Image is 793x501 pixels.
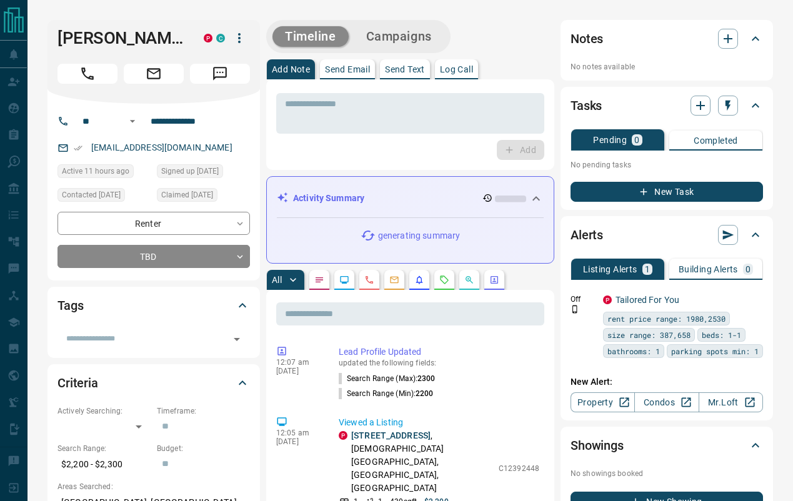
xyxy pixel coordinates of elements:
span: 2300 [417,374,435,383]
p: Add Note [272,65,310,74]
p: 12:07 am [276,358,320,367]
p: $2,200 - $2,300 [57,454,151,475]
svg: Requests [439,275,449,285]
p: Areas Searched: [57,481,250,492]
svg: Emails [389,275,399,285]
span: Message [190,64,250,84]
p: Lead Profile Updated [339,345,539,359]
h2: Alerts [571,225,603,245]
span: Signed up [DATE] [161,165,219,177]
p: 1 [645,265,650,274]
span: 2200 [416,389,433,398]
a: Condos [634,392,699,412]
p: [DATE] [276,437,320,446]
p: Off [571,294,596,305]
p: Search Range (Max) : [339,373,436,384]
div: property.ca [204,34,212,42]
p: No showings booked [571,468,763,479]
p: No pending tasks [571,156,763,174]
p: Building Alerts [679,265,738,274]
span: Active 11 hours ago [62,165,129,177]
button: Campaigns [354,26,444,47]
div: Fri Sep 12 2025 [157,164,250,182]
span: bathrooms: 1 [607,345,660,357]
p: Search Range (Min) : [339,388,434,399]
div: Alerts [571,220,763,250]
p: Search Range: [57,443,151,454]
button: New Task [571,182,763,202]
p: 0 [634,136,639,144]
span: beds: 1-1 [702,329,741,341]
div: TBD [57,245,250,268]
div: property.ca [603,295,612,304]
button: Timeline [272,26,349,47]
p: Send Email [325,65,370,74]
p: [DATE] [276,367,320,375]
p: Send Text [385,65,425,74]
a: [STREET_ADDRESS] [351,430,431,440]
p: No notes available [571,61,763,72]
a: Property [571,392,635,412]
svg: Notes [314,275,324,285]
p: Listing Alerts [583,265,637,274]
svg: Email Verified [74,144,82,152]
div: Renter [57,212,250,235]
span: Call [57,64,117,84]
p: generating summary [378,229,460,242]
div: Fri Sep 12 2025 [157,188,250,206]
h2: Showings [571,435,624,455]
svg: Opportunities [464,275,474,285]
p: Pending [593,136,627,144]
span: size range: 387,658 [607,329,691,341]
p: Timeframe: [157,405,250,417]
h2: Tasks [571,96,602,116]
button: Open [125,114,140,129]
p: New Alert: [571,375,763,389]
span: rent price range: 1980,2530 [607,312,726,325]
span: Claimed [DATE] [161,189,213,201]
svg: Listing Alerts [414,275,424,285]
div: condos.ca [216,34,225,42]
span: Email [124,64,184,84]
span: Contacted [DATE] [62,189,121,201]
p: 12:05 am [276,429,320,437]
h2: Notes [571,29,603,49]
p: Viewed a Listing [339,416,539,429]
p: All [272,275,282,284]
p: 0 [746,265,751,274]
a: [EMAIL_ADDRESS][DOMAIN_NAME] [91,142,232,152]
p: , [DEMOGRAPHIC_DATA][GEOGRAPHIC_DATA], [GEOGRAPHIC_DATA], [GEOGRAPHIC_DATA] [351,429,492,495]
div: Tags [57,290,250,320]
button: Open [228,330,246,348]
svg: Calls [364,275,374,285]
div: property.ca [339,431,347,440]
div: Fri Sep 12 2025 [57,188,151,206]
p: updated the following fields: [339,359,539,367]
p: C12392448 [499,463,539,474]
svg: Agent Actions [489,275,499,285]
svg: Push Notification Only [571,305,579,314]
div: Tasks [571,91,763,121]
a: Tailored For You [616,295,679,305]
p: Actively Searching: [57,405,151,417]
p: Budget: [157,443,250,454]
div: Notes [571,24,763,54]
p: Activity Summary [293,192,364,205]
div: Tue Sep 16 2025 [57,164,151,182]
span: parking spots min: 1 [671,345,759,357]
div: Activity Summary [277,187,544,210]
a: Mr.Loft [699,392,763,412]
div: Showings [571,430,763,460]
h2: Tags [57,295,83,315]
h1: [PERSON_NAME] [57,28,185,48]
p: Log Call [440,65,473,74]
svg: Lead Browsing Activity [339,275,349,285]
p: Completed [694,136,738,145]
h2: Criteria [57,373,98,393]
div: Criteria [57,368,250,398]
